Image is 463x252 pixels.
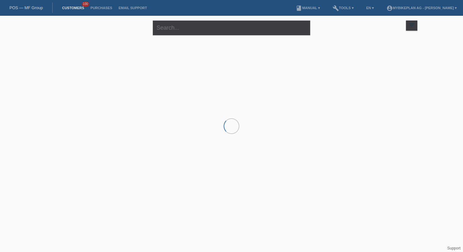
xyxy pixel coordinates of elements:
a: buildTools ▾ [329,6,357,10]
a: Purchases [87,6,115,10]
a: Email Support [115,6,150,10]
input: Search... [153,21,310,35]
i: account_circle [386,5,393,11]
a: Customers [59,6,87,10]
a: Support [447,246,460,250]
i: book [296,5,302,11]
a: bookManual ▾ [293,6,323,10]
a: EN ▾ [363,6,377,10]
a: account_circleMybikeplan AG - [PERSON_NAME] ▾ [383,6,460,10]
a: POS — MF Group [9,5,43,10]
i: filter_list [408,22,415,29]
i: build [333,5,339,11]
span: 100 [82,2,89,7]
